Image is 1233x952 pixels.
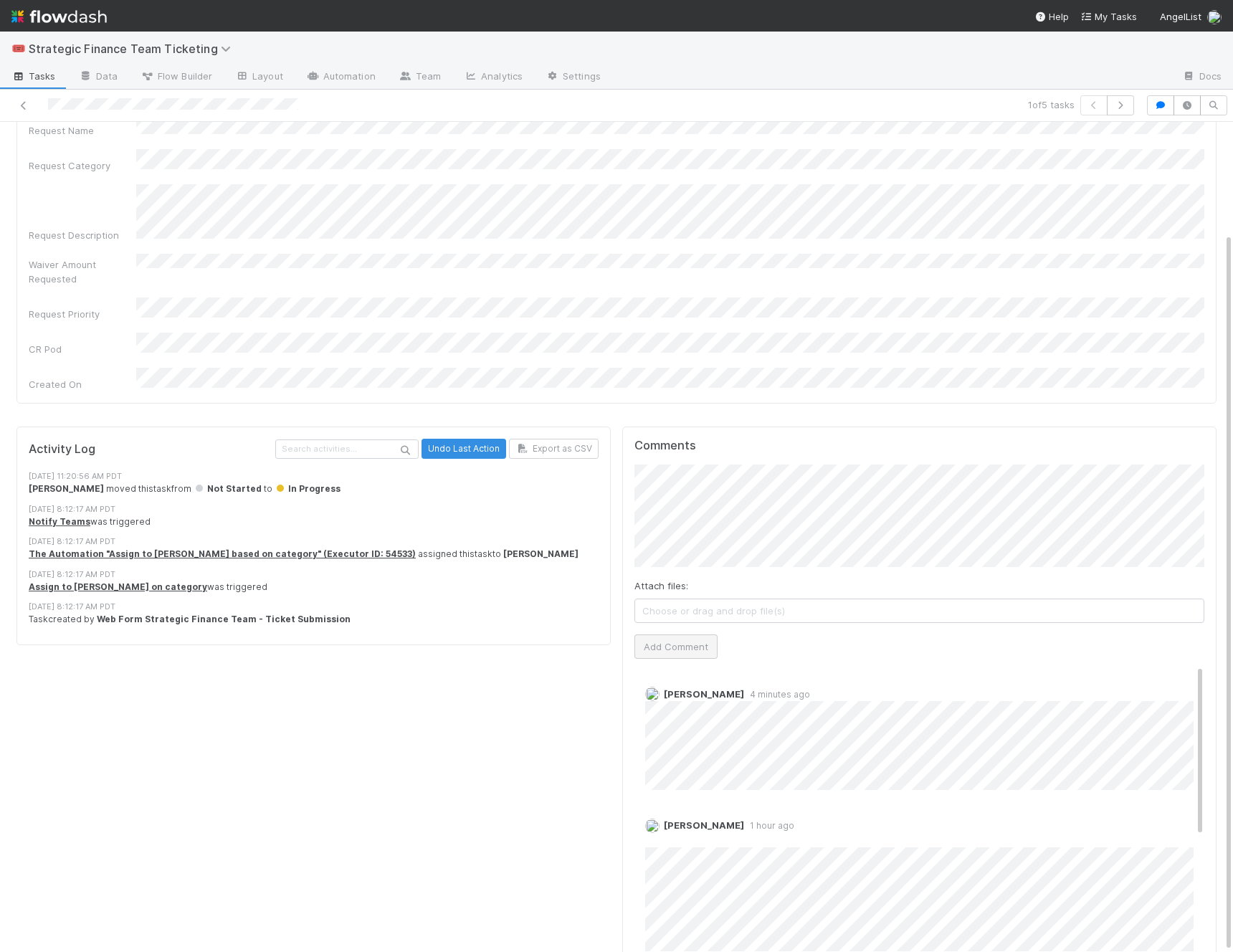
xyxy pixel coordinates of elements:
[29,442,272,457] h5: Activity Log
[29,158,136,173] div: Request Category
[29,483,104,494] strong: [PERSON_NAME]
[634,634,718,659] button: Add Comment
[664,819,744,831] span: [PERSON_NAME]
[1207,10,1222,24] img: avatar_aa4fbed5-f21b-48f3-8bdd-57047a9d59de.png
[295,66,387,89] a: Automation
[634,579,688,593] label: Attach files:
[422,439,506,459] button: Undo Last Action
[635,599,1204,622] span: Choose or drag and drop file(s)
[744,689,810,700] span: 4 minutes ago
[503,548,579,559] strong: [PERSON_NAME]
[29,123,136,138] div: Request Name
[129,66,224,89] a: Flow Builder
[29,257,136,286] div: Waiver Amount Requested
[29,548,599,561] div: assigned this task to
[634,439,1204,453] h5: Comments
[29,601,599,613] div: [DATE] 8:12:17 AM PDT
[534,66,612,89] a: Settings
[97,614,351,624] strong: Web Form Strategic Finance Team - Ticket Submission
[1028,97,1075,112] span: 1 of 5 tasks
[29,228,136,242] div: Request Description
[645,819,660,833] img: avatar_aa4fbed5-f21b-48f3-8bdd-57047a9d59de.png
[452,66,534,89] a: Analytics
[11,69,56,83] span: Tasks
[29,581,599,594] div: was triggered
[1080,11,1137,22] span: My Tasks
[509,439,599,459] button: Export as CSV
[744,820,794,831] span: 1 hour ago
[194,483,262,494] span: Not Started
[29,568,599,581] div: [DATE] 8:12:17 AM PDT
[29,535,599,548] div: [DATE] 8:12:17 AM PDT
[387,66,452,89] a: Team
[1160,11,1201,22] span: AngelList
[275,439,419,459] input: Search activities...
[275,483,341,494] span: In Progress
[29,516,90,527] a: Notify Teams
[29,342,136,356] div: CR Pod
[29,581,207,592] a: Assign to [PERSON_NAME] on category
[29,470,599,482] div: [DATE] 11:20:56 AM PDT
[29,482,599,495] div: moved this task from to
[664,688,744,700] span: [PERSON_NAME]
[29,503,599,515] div: [DATE] 8:12:17 AM PDT
[141,69,212,83] span: Flow Builder
[645,687,660,701] img: avatar_ac990a78-52d7-40f8-b1fe-cbbd1cda261e.png
[29,548,416,559] a: The Automation "Assign to [PERSON_NAME] based on category" (Executor ID: 54533)
[1080,9,1137,24] a: My Tasks
[11,4,107,29] img: logo-inverted-e16ddd16eac7371096b0.svg
[224,66,295,89] a: Layout
[1034,9,1069,24] div: Help
[29,613,599,626] div: Task created by
[67,66,129,89] a: Data
[29,377,136,391] div: Created On
[1171,66,1233,89] a: Docs
[29,307,136,321] div: Request Priority
[29,515,599,528] div: was triggered
[29,42,238,56] span: Strategic Finance Team Ticketing
[11,42,26,54] span: 🎟️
